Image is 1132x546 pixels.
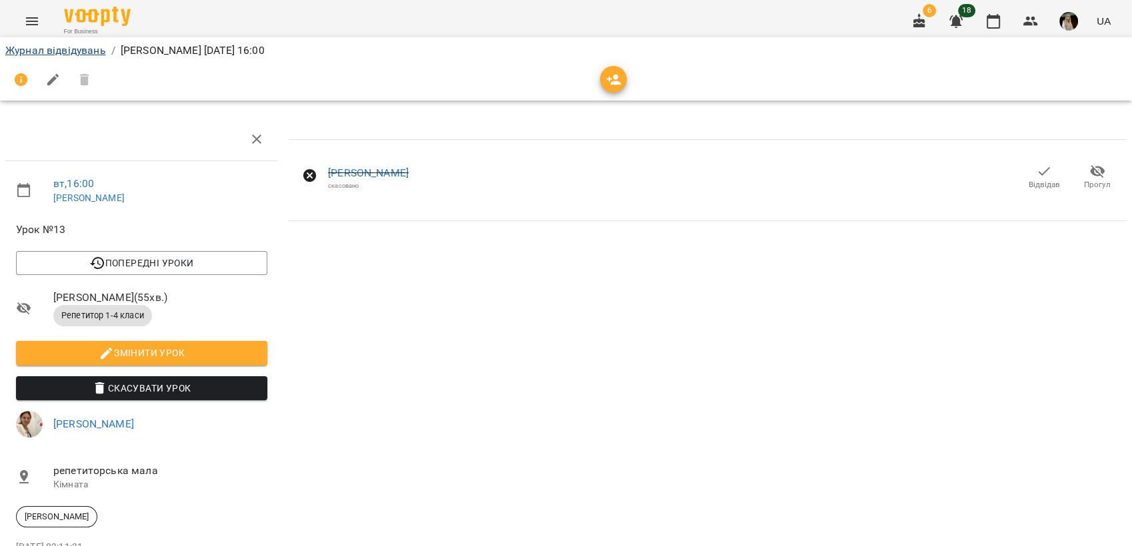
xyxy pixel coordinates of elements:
[16,222,267,238] span: Урок №13
[5,44,106,57] a: Журнал відвідувань
[16,5,48,37] button: Menu
[1091,9,1116,33] button: UA
[1029,179,1060,190] span: Відвідав
[1071,158,1124,196] button: Прогул
[53,310,152,322] span: Репетитор 1-4 класи
[16,376,267,400] button: Скасувати Урок
[27,255,257,271] span: Попередні уроки
[27,345,257,361] span: Змінити урок
[64,7,131,26] img: Voopty Logo
[53,478,267,491] p: Кімната
[27,380,257,396] span: Скасувати Урок
[1059,12,1078,31] img: db9e5aee73aab2f764342d08fe444bbe.JPG
[958,4,975,17] span: 18
[53,463,267,479] span: репетиторська мала
[64,27,131,36] span: For Business
[328,166,409,179] a: [PERSON_NAME]
[53,192,125,203] a: [PERSON_NAME]
[16,411,43,437] img: f9a618bac4364d5a2b9efd9931b43980.jpg
[5,43,1127,59] nav: breadcrumb
[923,4,936,17] span: 6
[111,43,115,59] li: /
[53,177,94,190] a: вт , 16:00
[1097,14,1111,28] span: UA
[121,43,265,59] p: [PERSON_NAME] [DATE] 16:00
[328,181,409,190] div: скасовано
[53,290,267,306] span: [PERSON_NAME] ( 55 хв. )
[16,506,97,527] div: [PERSON_NAME]
[53,417,134,430] a: [PERSON_NAME]
[16,251,267,275] button: Попередні уроки
[16,341,267,365] button: Змінити урок
[1017,158,1071,196] button: Відвідав
[17,511,97,523] span: [PERSON_NAME]
[1084,179,1111,190] span: Прогул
